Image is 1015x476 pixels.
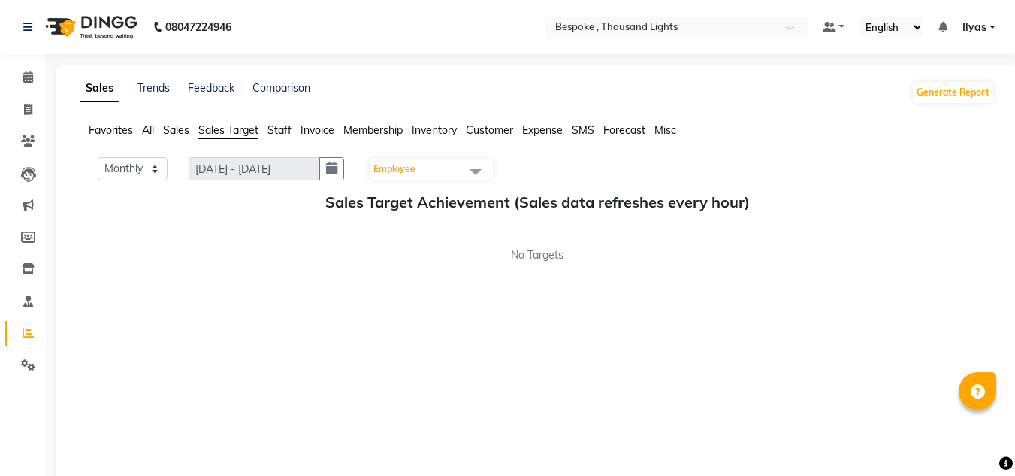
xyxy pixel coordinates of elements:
[38,6,141,48] img: logo
[252,81,310,95] a: Comparison
[373,163,415,174] span: Employee
[92,193,983,211] h5: Sales Target Achievement (Sales data refreshes every hour)
[654,123,676,137] span: Misc
[198,123,258,137] span: Sales Target
[962,20,986,35] span: Ilyas
[511,247,563,263] span: No Targets
[572,123,594,137] span: SMS
[522,123,563,137] span: Expense
[913,82,993,103] button: Generate Report
[301,123,334,137] span: Invoice
[189,157,320,180] input: DD/MM/YYYY-DD/MM/YYYY
[188,81,234,95] a: Feedback
[267,123,292,137] span: Staff
[466,123,513,137] span: Customer
[137,81,170,95] a: Trends
[80,75,119,102] a: Sales
[89,123,133,137] span: Favorites
[412,123,457,137] span: Inventory
[343,123,403,137] span: Membership
[142,123,154,137] span: All
[603,123,645,137] span: Forecast
[165,6,231,48] b: 08047224946
[163,123,189,137] span: Sales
